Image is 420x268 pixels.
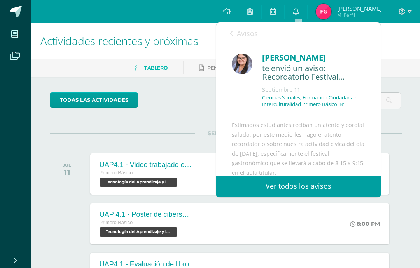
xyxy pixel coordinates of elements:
div: [PERSON_NAME] [262,52,365,64]
span: SEPTIEMBRE [195,130,256,137]
a: Pendientes de entrega [199,62,274,74]
span: Tecnología del Aprendizaje y la Comunicación 'B' [100,227,177,237]
div: te envió un aviso: Recordatorio Festival Gastronómico [262,64,365,82]
span: Mi Perfil [337,12,382,18]
span: Actividades recientes y próximas [40,33,198,48]
a: todas las Actividades [50,92,138,108]
div: 11 [63,168,72,177]
div: UAP 4.1 - Poster de ciberseguridad [100,211,193,219]
a: Tablero [135,62,168,74]
div: Septiembre 11 [262,86,365,94]
img: 8dfc84831aa9d8b844b54f06104c60b6.png [316,4,331,19]
span: Primero Básico [100,220,133,225]
div: JUE [63,162,72,168]
img: 17db063816693a26b2c8d26fdd0faec0.png [232,54,252,74]
span: Tablero [144,65,168,71]
span: Tecnología del Aprendizaje y la Comunicación 'B' [100,178,177,187]
div: 8:00 PM [350,220,380,227]
p: Ciencias Sociales, Formación Ciudadana e Interculturalidad Primero Básico 'B' [262,94,365,108]
span: Primero Básico [100,170,133,176]
span: Avisos [237,29,258,38]
div: UAP4.1 - Video trabajado en grupos [100,161,193,169]
span: [PERSON_NAME] [337,5,382,12]
a: Ver todos los avisos [216,176,381,197]
span: Pendientes de entrega [207,65,274,71]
